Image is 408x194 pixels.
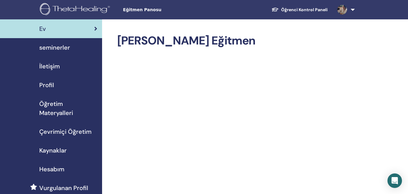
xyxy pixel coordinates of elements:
h2: [PERSON_NAME] Eğitmen [117,34,354,48]
span: Öğretim Materyalleri [39,99,97,117]
span: Çevrimiçi Öğretim [39,127,92,136]
img: graduation-cap-white.svg [271,7,279,12]
span: Ev [39,24,46,33]
span: Eğitmen Panosu [123,7,214,13]
div: Open Intercom Messenger [387,173,402,188]
span: seminerler [39,43,70,52]
span: Hesabım [39,165,64,174]
img: default.jpg [337,5,347,15]
span: Vurgulanan Profil [39,183,88,192]
span: İletişim [39,62,60,71]
img: logo.png [40,3,112,17]
span: Kaynaklar [39,146,67,155]
a: Öğrenci Kontrol Paneli [267,4,333,15]
span: Profil [39,81,54,90]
